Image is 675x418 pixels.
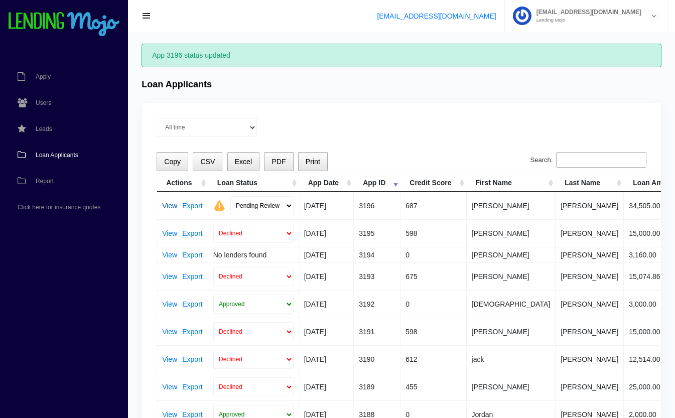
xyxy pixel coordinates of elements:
td: No lenders found [208,247,299,262]
td: 0 [400,247,466,262]
a: View [162,328,177,335]
td: [PERSON_NAME] [467,373,556,400]
div: App 3196 status updated [142,44,661,67]
a: Export [182,301,202,308]
td: 612 [400,345,466,373]
span: Users [36,100,51,106]
button: PDF [264,152,293,172]
td: [PERSON_NAME] [556,345,624,373]
td: [DATE] [299,373,354,400]
th: Last Name: activate to sort column ascending [556,174,624,192]
td: [PERSON_NAME] [556,192,624,219]
td: 3191 [354,318,400,345]
img: Profile image [513,7,531,25]
td: 3189 [354,373,400,400]
span: CSV [200,158,215,166]
th: App Date: activate to sort column ascending [299,174,354,192]
a: Export [182,273,202,280]
span: [EMAIL_ADDRESS][DOMAIN_NAME] [531,9,641,15]
td: 3194 [354,247,400,262]
td: [DEMOGRAPHIC_DATA] [467,290,556,318]
td: 3192 [354,290,400,318]
td: 3196 [354,192,400,219]
h4: Loan Applicants [142,79,212,90]
td: [DATE] [299,318,354,345]
td: [PERSON_NAME] [556,290,624,318]
a: View [162,273,177,280]
img: warning.png [213,200,225,212]
td: [PERSON_NAME] [556,262,624,290]
span: PDF [272,158,286,166]
td: [PERSON_NAME] [556,247,624,262]
th: App ID: activate to sort column ascending [354,174,400,192]
td: 455 [400,373,466,400]
th: Loan Status: activate to sort column ascending [208,174,299,192]
td: [DATE] [299,345,354,373]
th: Actions: activate to sort column ascending [157,174,208,192]
small: Lending Mojo [531,18,641,23]
td: [PERSON_NAME] [467,247,556,262]
td: [DATE] [299,247,354,262]
img: logo-small.png [8,12,120,37]
span: Report [36,178,54,184]
th: First Name: activate to sort column ascending [467,174,556,192]
span: Copy [164,158,181,166]
span: Loan Applicants [36,152,78,158]
td: [PERSON_NAME] [556,219,624,247]
a: View [162,301,177,308]
button: CSV [193,152,222,172]
td: [DATE] [299,219,354,247]
a: View [162,202,177,209]
span: Excel [235,158,252,166]
a: View [162,383,177,390]
span: Apply [36,74,51,80]
td: [DATE] [299,192,354,219]
input: Search: [556,152,646,168]
span: Click here for insurance quotes [18,204,100,210]
td: 3193 [354,262,400,290]
span: Leads [36,126,52,132]
span: Print [306,158,320,166]
td: 3190 [354,345,400,373]
td: [DATE] [299,262,354,290]
a: [EMAIL_ADDRESS][DOMAIN_NAME] [377,12,496,20]
a: Export [182,356,202,363]
td: [PERSON_NAME] [556,373,624,400]
td: 0 [400,290,466,318]
button: Print [298,152,328,172]
a: View [162,411,177,418]
td: [PERSON_NAME] [556,318,624,345]
td: jack [467,345,556,373]
a: Export [182,383,202,390]
td: [PERSON_NAME] [467,192,556,219]
a: Export [182,411,202,418]
td: [PERSON_NAME] [467,219,556,247]
a: Export [182,202,202,209]
a: Export [182,230,202,237]
th: Credit Score: activate to sort column ascending [400,174,466,192]
td: [PERSON_NAME] [467,262,556,290]
a: Export [182,251,202,258]
td: 598 [400,219,466,247]
a: Export [182,328,202,335]
td: [DATE] [299,290,354,318]
td: 687 [400,192,466,219]
a: View [162,356,177,363]
td: [PERSON_NAME] [467,318,556,345]
button: Copy [157,152,188,172]
td: 598 [400,318,466,345]
td: 3195 [354,219,400,247]
td: 675 [400,262,466,290]
a: View [162,251,177,258]
button: Excel [227,152,260,172]
label: Search: [530,152,646,168]
a: View [162,230,177,237]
